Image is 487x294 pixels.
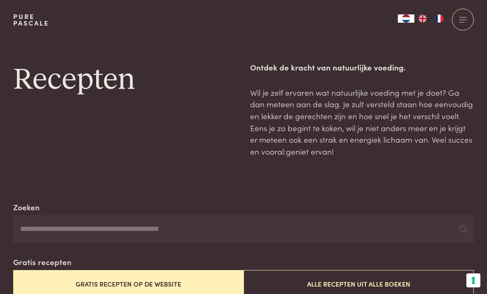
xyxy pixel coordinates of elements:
[431,14,447,23] a: FR
[13,256,71,268] label: Gratis recepten
[250,87,474,158] p: Wil je zelf ervaren wat natuurlijke voeding met je doet? Ga dan meteen aan de slag. Je zult verst...
[250,61,406,73] strong: Ontdek de kracht van natuurlijke voeding.
[13,13,49,26] a: PurePascale
[398,14,414,23] div: Language
[13,201,40,213] label: Zoeken
[466,273,480,287] button: Uw voorkeuren voor toestemming voor trackingtechnologieën
[414,14,447,23] ul: Language list
[13,61,237,99] h1: Recepten
[414,14,431,23] a: EN
[398,14,447,23] aside: Language selected: Nederlands
[398,14,414,23] a: NL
